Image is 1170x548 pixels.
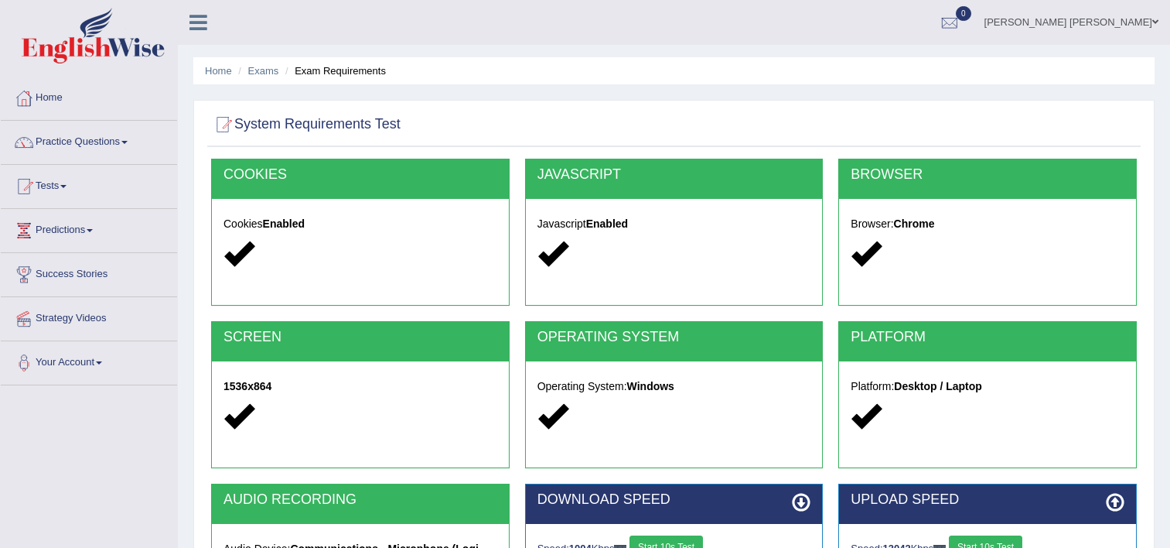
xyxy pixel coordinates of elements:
[1,165,177,204] a: Tests
[851,218,1124,230] h5: Browser:
[263,217,305,230] strong: Enabled
[1,253,177,292] a: Success Stories
[537,492,811,508] h2: DOWNLOAD SPEED
[537,218,811,230] h5: Javascript
[851,492,1124,508] h2: UPLOAD SPEED
[586,217,628,230] strong: Enabled
[894,217,935,230] strong: Chrome
[894,380,982,392] strong: Desktop / Laptop
[1,121,177,159] a: Practice Questions
[223,218,497,230] h5: Cookies
[1,297,177,336] a: Strategy Videos
[211,113,401,136] h2: System Requirements Test
[223,380,271,392] strong: 1536x864
[1,77,177,115] a: Home
[205,65,232,77] a: Home
[281,63,386,78] li: Exam Requirements
[627,380,674,392] strong: Windows
[1,209,177,248] a: Predictions
[851,381,1124,392] h5: Platform:
[537,381,811,392] h5: Operating System:
[248,65,279,77] a: Exams
[537,167,811,183] h2: JAVASCRIPT
[537,330,811,345] h2: OPERATING SYSTEM
[1,341,177,380] a: Your Account
[223,330,497,345] h2: SCREEN
[956,6,971,21] span: 0
[223,167,497,183] h2: COOKIES
[223,492,497,508] h2: AUDIO RECORDING
[851,167,1124,183] h2: BROWSER
[851,330,1124,345] h2: PLATFORM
